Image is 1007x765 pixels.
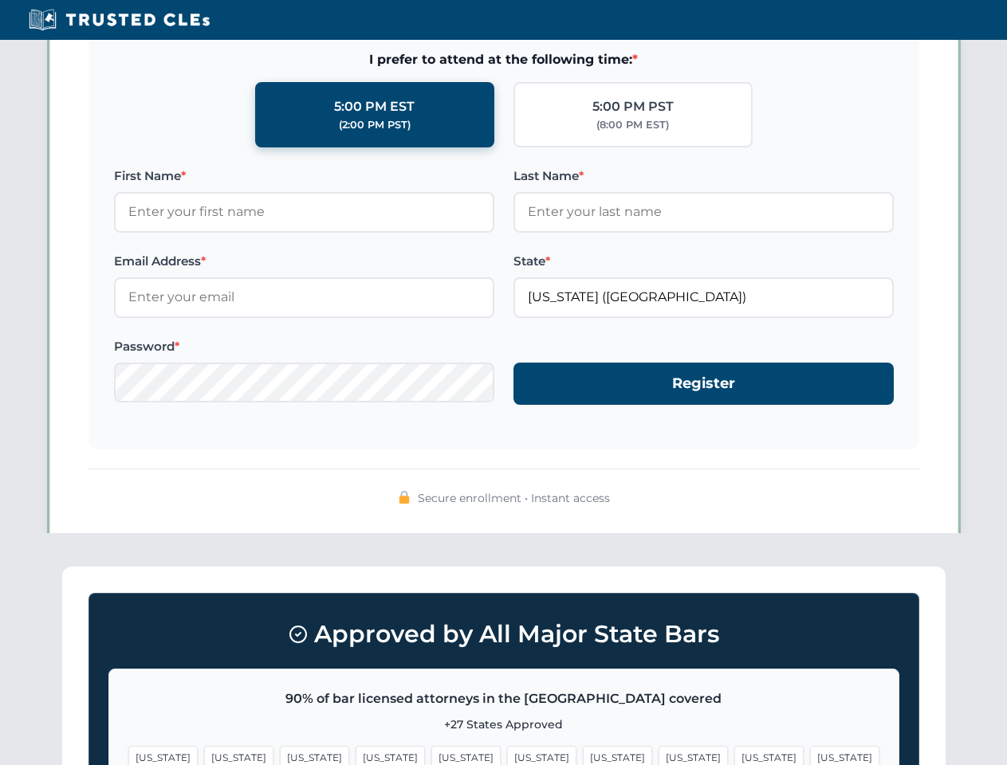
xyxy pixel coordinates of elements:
[513,363,894,405] button: Register
[128,716,879,733] p: +27 States Approved
[339,117,411,133] div: (2:00 PM PST)
[24,8,214,32] img: Trusted CLEs
[114,167,494,186] label: First Name
[513,192,894,232] input: Enter your last name
[114,252,494,271] label: Email Address
[334,96,415,117] div: 5:00 PM EST
[108,613,899,656] h3: Approved by All Major State Bars
[513,277,894,317] input: Florida (FL)
[114,277,494,317] input: Enter your email
[513,252,894,271] label: State
[513,167,894,186] label: Last Name
[114,192,494,232] input: Enter your first name
[128,688,879,709] p: 90% of bar licensed attorneys in the [GEOGRAPHIC_DATA] covered
[418,489,610,507] span: Secure enrollment • Instant access
[596,117,669,133] div: (8:00 PM EST)
[592,96,674,117] div: 5:00 PM PST
[398,491,411,504] img: 🔒
[114,337,494,356] label: Password
[114,49,894,70] span: I prefer to attend at the following time:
